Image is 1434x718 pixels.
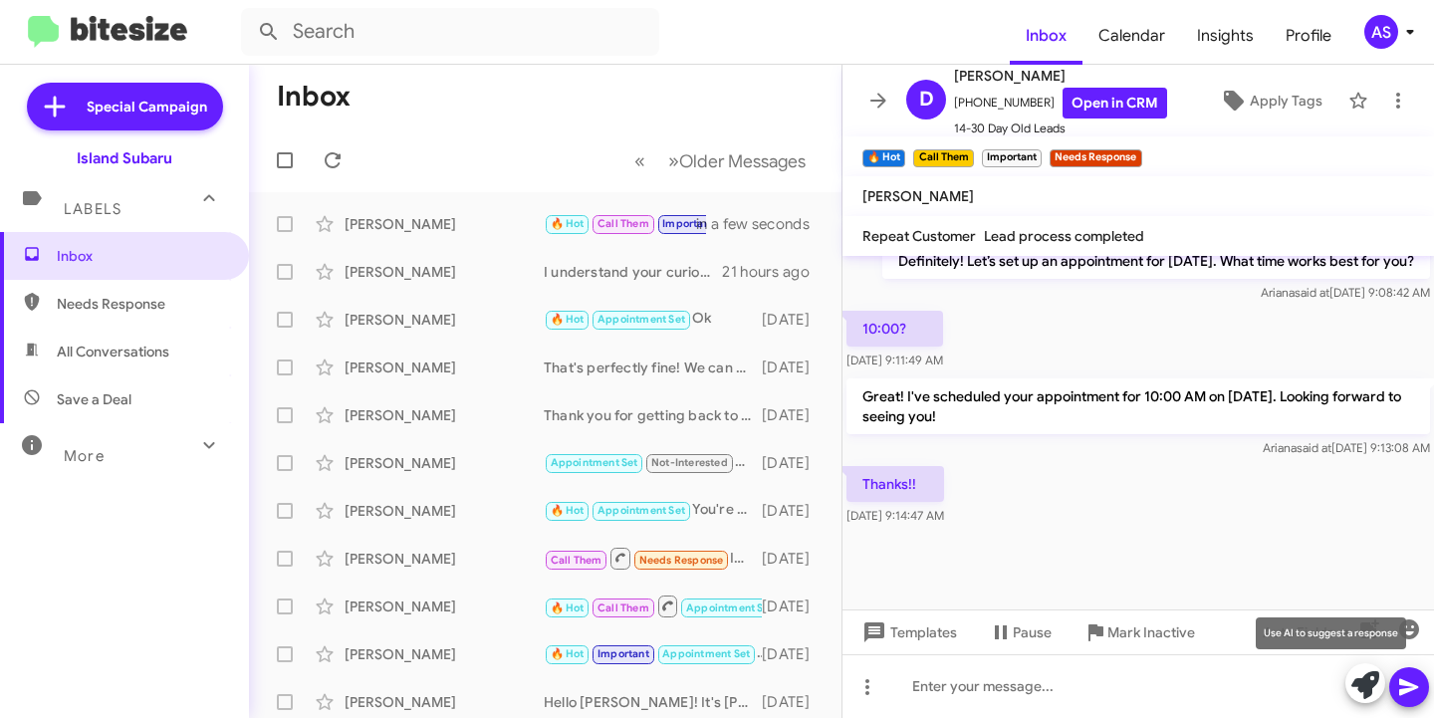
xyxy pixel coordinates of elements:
div: Thank you for getting back to me. I will update my records. [544,405,762,425]
a: Profile [1270,7,1347,65]
button: Templates [842,614,973,650]
h1: Inbox [277,81,351,113]
div: Thanks!! [544,212,706,235]
input: Search [241,8,659,56]
span: [DATE] 9:11:49 AM [846,353,943,367]
small: Important [982,149,1042,167]
span: said at [1295,285,1329,300]
div: [DATE] [762,692,826,712]
div: [DATE] [762,310,826,330]
span: 🔥 Hot [551,504,585,517]
div: [PERSON_NAME] [345,310,544,330]
div: [PERSON_NAME] [345,358,544,377]
div: [DATE] [762,405,826,425]
span: All Conversations [57,342,169,361]
span: Templates [858,614,957,650]
div: Island Subaru [77,148,172,168]
div: [DATE] [762,358,826,377]
span: Appointment Set [597,504,685,517]
span: 14-30 Day Old Leads [954,119,1167,138]
span: Labels [64,200,121,218]
button: Next [656,140,818,181]
div: [PERSON_NAME] [345,405,544,425]
span: D [919,84,934,116]
span: » [668,148,679,173]
p: Great! I've scheduled your appointment for 10:00 AM on [DATE]. Looking forward to seeing you! [846,378,1430,434]
div: You're welcome! Enjoy your weekend too! [544,499,762,522]
button: Mark Inactive [1068,614,1211,650]
div: [DATE] [762,453,826,473]
button: AS [1347,15,1412,49]
span: 🔥 Hot [551,313,585,326]
div: [PERSON_NAME] [345,597,544,616]
span: Special Campaign [87,97,207,117]
button: Apply Tags [1202,83,1338,119]
p: Definitely! Let’s set up an appointment for [DATE]. What time works best for you? [882,243,1430,279]
span: Older Messages [679,150,806,172]
div: Sounds great! Just let me know when you're ready, and we can set up a time. [544,594,762,618]
div: AS [1364,15,1398,49]
span: Important [662,217,714,230]
span: Lead process completed [984,227,1144,245]
div: Thank you [544,451,762,474]
span: « [634,148,645,173]
div: Ok [544,308,762,331]
div: [DATE] [762,501,826,521]
div: That's perfectly fine! We can accommodate her schedule. Would [DATE] work better? [544,358,762,377]
span: Needs Response [57,294,226,314]
div: [PERSON_NAME] [345,214,544,234]
a: Calendar [1082,7,1181,65]
span: [PERSON_NAME] [862,187,974,205]
div: [PERSON_NAME] [345,453,544,473]
span: More [64,447,105,465]
div: [PERSON_NAME] [345,692,544,712]
span: 🔥 Hot [551,601,585,614]
div: [DATE] [762,549,826,569]
div: Use AI to suggest a response [1256,617,1406,649]
small: Needs Response [1050,149,1141,167]
div: [PERSON_NAME] [345,549,544,569]
span: Appointment Set [597,313,685,326]
span: Important [597,647,649,660]
a: Insights [1181,7,1270,65]
span: Mark Inactive [1107,614,1195,650]
span: Needs Response [639,554,724,567]
span: said at [1297,440,1331,455]
span: Not-Interested [651,456,728,469]
span: [DATE] 9:14:47 AM [846,508,944,523]
span: Apply Tags [1250,83,1322,119]
small: 🔥 Hot [862,149,905,167]
div: [DATE] [762,597,826,616]
nav: Page navigation example [623,140,818,181]
div: [PERSON_NAME] [345,501,544,521]
a: Inbox [1010,7,1082,65]
p: 10:00? [846,311,943,347]
div: [DATE] [762,644,826,664]
div: [PERSON_NAME] [345,644,544,664]
div: I understand your curiosity about its value! I can help with that. Let’s schedule an appointment ... [544,262,722,282]
small: Call Them [913,149,973,167]
span: [PHONE_NUMBER] [954,88,1167,119]
span: 🔥 Hot [551,217,585,230]
div: 21 hours ago [722,262,826,282]
span: Call Them [597,217,649,230]
button: Previous [622,140,657,181]
a: Open in CRM [1063,88,1167,119]
span: Call Them [597,601,649,614]
button: Pause [973,614,1068,650]
span: Pause [1013,614,1052,650]
div: [PERSON_NAME] [345,262,544,282]
div: in a few seconds [706,214,826,234]
span: Call Them [551,554,602,567]
span: Ariana [DATE] 9:08:42 AM [1261,285,1430,300]
div: No problem! [544,642,762,665]
span: Appointment Set [551,456,638,469]
div: Hello [PERSON_NAME]! It's [PERSON_NAME] at [GEOGRAPHIC_DATA]. I wanted to check in with you and l... [544,692,762,712]
span: Repeat Customer [862,227,976,245]
span: Ariana [DATE] 9:13:08 AM [1263,440,1430,455]
a: Special Campaign [27,83,223,130]
span: Save a Deal [57,389,131,409]
span: Appointment Set [686,601,774,614]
